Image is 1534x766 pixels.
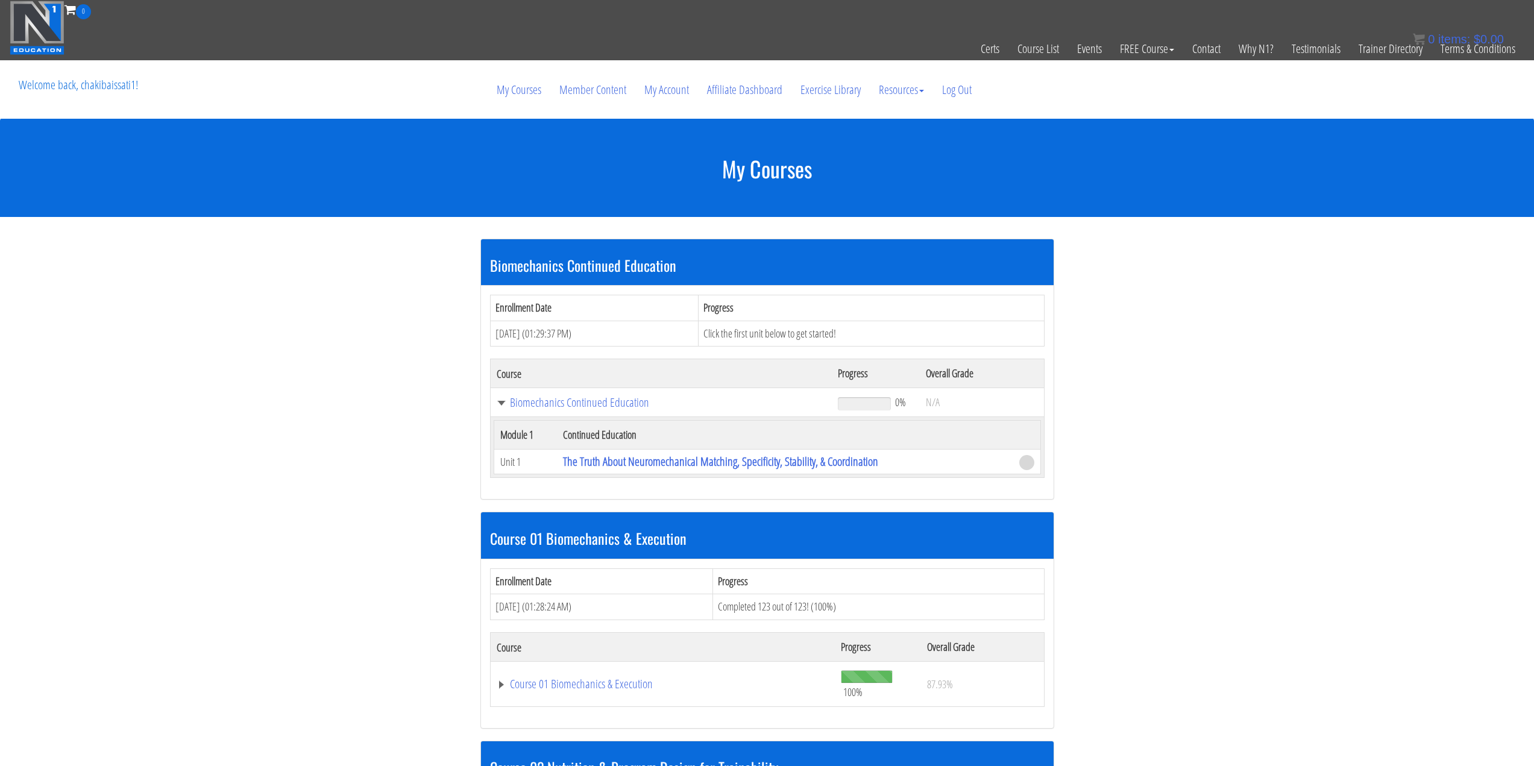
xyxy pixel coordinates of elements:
[1283,19,1350,78] a: Testimonials
[1438,33,1470,46] span: items:
[497,678,829,690] a: Course 01 Biomechanics & Execution
[699,295,1044,321] th: Progress
[1350,19,1432,78] a: Trainer Directory
[490,594,712,620] td: [DATE] (01:28:24 AM)
[972,19,1008,78] a: Certs
[490,257,1045,273] h3: Biomechanics Continued Education
[494,421,557,450] th: Module 1
[933,61,981,119] a: Log Out
[497,397,826,409] a: Biomechanics Continued Education
[494,450,557,474] td: Unit 1
[490,633,835,662] th: Course
[870,61,933,119] a: Resources
[1183,19,1230,78] a: Contact
[920,359,1044,388] th: Overall Grade
[699,321,1044,347] td: Click the first unit below to get started!
[64,1,91,17] a: 0
[712,568,1044,594] th: Progress
[835,633,921,662] th: Progress
[1008,19,1068,78] a: Course List
[490,295,699,321] th: Enrollment Date
[10,61,147,109] p: Welcome back, chakibaissati1!
[635,61,698,119] a: My Account
[920,388,1044,417] td: N/A
[76,4,91,19] span: 0
[490,359,832,388] th: Course
[1413,33,1425,45] img: icon11.png
[791,61,870,119] a: Exercise Library
[10,1,64,55] img: n1-education
[1432,19,1524,78] a: Terms & Conditions
[1068,19,1111,78] a: Events
[563,453,878,469] a: The Truth About Neuromechanical Matching, Specificity, Stability, & Coordination
[490,530,1045,546] h3: Course 01 Biomechanics & Execution
[490,321,699,347] td: [DATE] (01:29:37 PM)
[557,421,1013,450] th: Continued Education
[1474,33,1504,46] bdi: 0.00
[712,594,1044,620] td: Completed 123 out of 123! (100%)
[843,685,863,699] span: 100%
[1413,33,1504,46] a: 0 items: $0.00
[550,61,635,119] a: Member Content
[921,633,1044,662] th: Overall Grade
[490,568,712,594] th: Enrollment Date
[1230,19,1283,78] a: Why N1?
[832,359,919,388] th: Progress
[921,662,1044,707] td: 87.93%
[1111,19,1183,78] a: FREE Course
[1428,33,1435,46] span: 0
[1474,33,1480,46] span: $
[488,61,550,119] a: My Courses
[698,61,791,119] a: Affiliate Dashboard
[895,395,906,409] span: 0%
